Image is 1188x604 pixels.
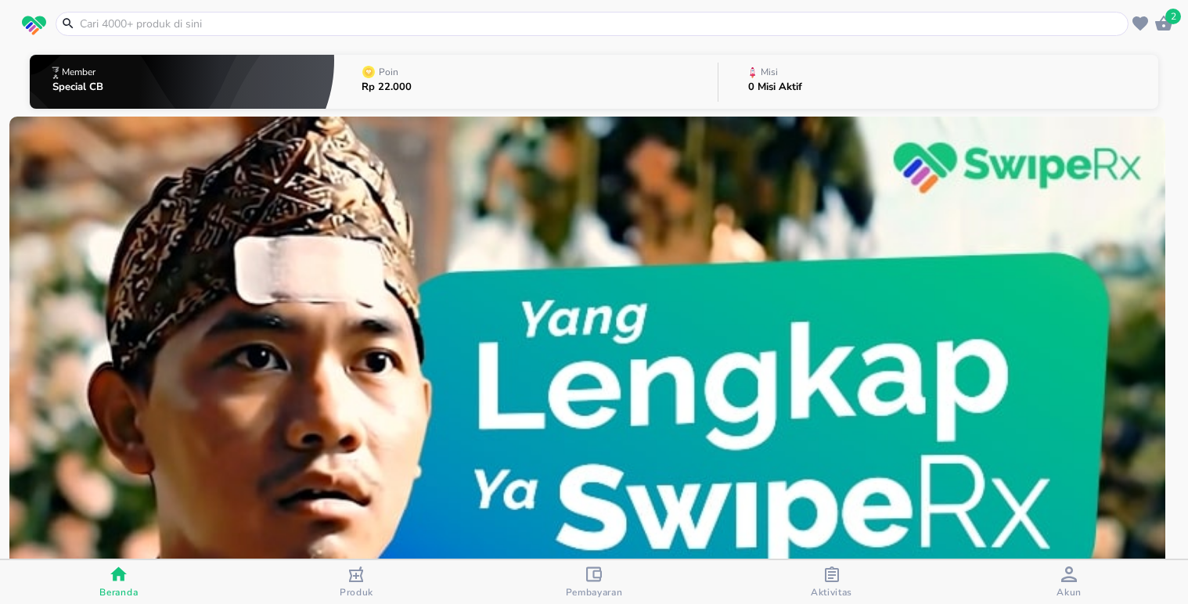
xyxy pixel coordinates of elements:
img: logo_swiperx_s.bd005f3b.svg [22,16,46,36]
button: Produk [238,560,476,604]
button: Aktivitas [713,560,951,604]
span: Beranda [99,586,138,599]
button: Akun [950,560,1188,604]
button: PoinRp 22.000 [334,51,718,113]
p: Member [62,67,95,77]
input: Cari 4000+ produk di sini [78,16,1125,32]
span: Aktivitas [811,586,852,599]
span: Produk [340,586,373,599]
span: Akun [1057,586,1082,599]
p: Rp 22.000 [362,82,412,92]
p: Misi [761,67,778,77]
p: 0 Misi Aktif [748,82,802,92]
button: MemberSpecial CB [30,51,334,113]
p: Poin [379,67,398,77]
span: Pembayaran [566,586,623,599]
button: Misi0 Misi Aktif [718,51,1158,113]
button: 2 [1152,12,1175,35]
button: Pembayaran [475,560,713,604]
p: Special CB [52,82,103,92]
span: 2 [1165,9,1181,24]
